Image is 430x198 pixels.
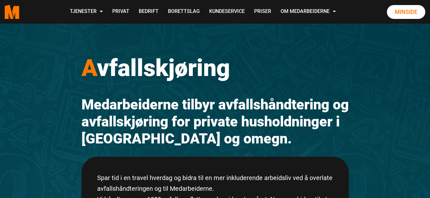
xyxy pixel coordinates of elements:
[108,1,134,23] a: Privat
[276,1,341,23] a: Om Medarbeiderne
[163,1,204,23] a: Borettslag
[387,5,425,19] a: Minside
[249,1,276,23] a: Priser
[134,1,163,23] a: Bedrift
[81,96,349,147] h2: Medarbeiderne tilbyr avfallshåndtering og avfallskjøring for private husholdninger i [GEOGRAPHIC_...
[81,54,349,82] h1: vfallskjøring
[204,1,249,23] a: Kundeservice
[81,54,97,82] span: A
[65,1,108,23] a: Tjenester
